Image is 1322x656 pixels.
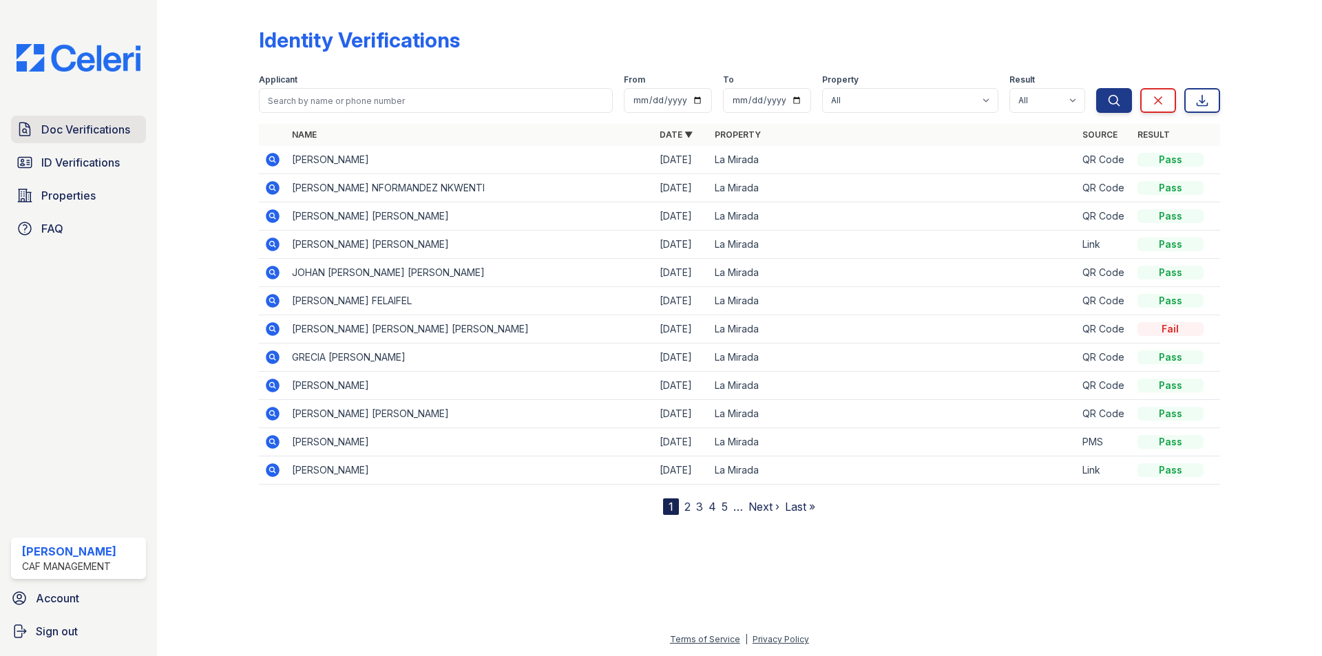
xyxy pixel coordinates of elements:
td: La Mirada [709,287,1077,315]
div: Pass [1137,181,1204,195]
td: [PERSON_NAME] NFORMANDEZ NKWENTI [286,174,654,202]
div: Pass [1137,294,1204,308]
td: Link [1077,456,1132,485]
div: Pass [1137,407,1204,421]
div: | [745,634,748,644]
a: Doc Verifications [11,116,146,143]
div: Pass [1137,379,1204,392]
a: 5 [722,500,728,514]
td: [DATE] [654,231,709,259]
td: Link [1077,231,1132,259]
span: ID Verifications [41,154,120,171]
td: La Mirada [709,456,1077,485]
a: ID Verifications [11,149,146,176]
label: To [723,74,734,85]
td: QR Code [1077,146,1132,174]
td: La Mirada [709,231,1077,259]
label: From [624,74,645,85]
td: [PERSON_NAME] [286,372,654,400]
td: [PERSON_NAME] FELAIFEL [286,287,654,315]
td: QR Code [1077,400,1132,428]
a: Privacy Policy [753,634,809,644]
a: Terms of Service [670,634,740,644]
span: Sign out [36,623,78,639]
td: [DATE] [654,456,709,485]
td: [DATE] [654,287,709,315]
div: Pass [1137,237,1204,251]
td: La Mirada [709,372,1077,400]
div: Pass [1137,463,1204,477]
td: PMS [1077,428,1132,456]
td: [PERSON_NAME] [286,428,654,456]
td: La Mirada [709,428,1077,456]
label: Applicant [259,74,297,85]
td: QR Code [1077,343,1132,372]
td: QR Code [1077,372,1132,400]
td: [DATE] [654,315,709,343]
input: Search by name or phone number [259,88,613,113]
span: Properties [41,187,96,204]
td: [DATE] [654,343,709,372]
td: La Mirada [709,343,1077,372]
a: 2 [684,500,691,514]
td: La Mirada [709,315,1077,343]
td: La Mirada [709,202,1077,231]
div: Pass [1137,435,1204,449]
td: [PERSON_NAME] [286,456,654,485]
a: Property [715,129,761,140]
span: Doc Verifications [41,121,130,138]
a: 4 [709,500,716,514]
div: [PERSON_NAME] [22,543,116,560]
td: QR Code [1077,259,1132,287]
td: La Mirada [709,259,1077,287]
span: FAQ [41,220,63,237]
td: [PERSON_NAME] [PERSON_NAME] [286,202,654,231]
td: QR Code [1077,202,1132,231]
a: Date ▼ [660,129,693,140]
td: [DATE] [654,372,709,400]
div: Fail [1137,322,1204,336]
td: [PERSON_NAME] [PERSON_NAME] [PERSON_NAME] [286,315,654,343]
span: … [733,498,743,515]
span: Account [36,590,79,606]
td: [DATE] [654,174,709,202]
a: Next › [748,500,779,514]
a: Sign out [6,617,151,645]
img: CE_Logo_Blue-a8612792a0a2168367f1c8372b55b34899dd931a85d93a1a3d3e32e68fde9ad4.png [6,44,151,72]
div: Identity Verifications [259,28,460,52]
a: 3 [696,500,703,514]
td: [PERSON_NAME] [PERSON_NAME] [286,400,654,428]
td: QR Code [1077,287,1132,315]
div: Pass [1137,153,1204,167]
a: Result [1137,129,1170,140]
a: Properties [11,182,146,209]
label: Result [1009,74,1035,85]
td: La Mirada [709,174,1077,202]
td: La Mirada [709,400,1077,428]
div: CAF Management [22,560,116,573]
td: [DATE] [654,146,709,174]
div: Pass [1137,209,1204,223]
label: Property [822,74,859,85]
td: QR Code [1077,174,1132,202]
td: QR Code [1077,315,1132,343]
td: [DATE] [654,259,709,287]
td: [DATE] [654,428,709,456]
td: JOHAN [PERSON_NAME] [PERSON_NAME] [286,259,654,287]
a: Source [1082,129,1118,140]
td: [DATE] [654,202,709,231]
td: [DATE] [654,400,709,428]
a: Name [292,129,317,140]
div: Pass [1137,350,1204,364]
td: [PERSON_NAME] [286,146,654,174]
a: Account [6,584,151,612]
a: Last » [785,500,815,514]
td: GRECIA [PERSON_NAME] [286,343,654,372]
div: Pass [1137,266,1204,279]
div: 1 [663,498,679,515]
td: La Mirada [709,146,1077,174]
td: [PERSON_NAME] [PERSON_NAME] [286,231,654,259]
a: FAQ [11,215,146,242]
